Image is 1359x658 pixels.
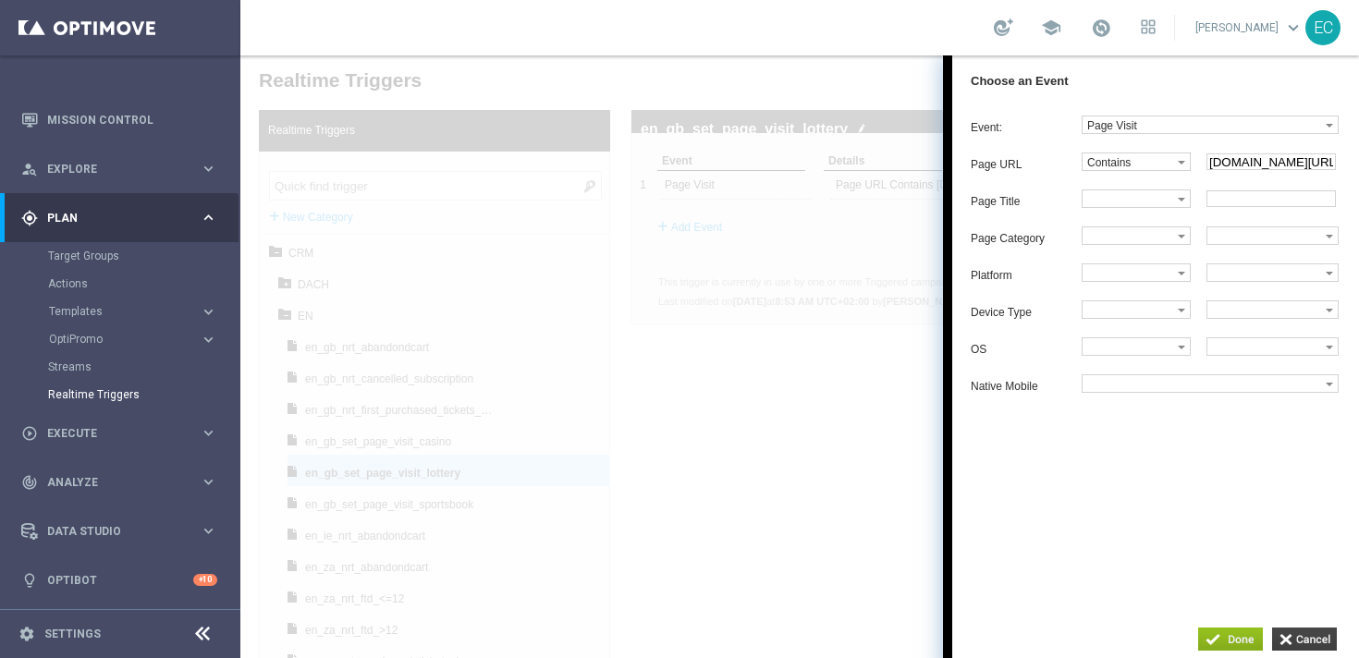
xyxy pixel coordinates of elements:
[200,209,217,226] i: keyboard_arrow_right
[49,334,181,345] span: OptiPromo
[49,306,181,317] span: Templates
[200,303,217,321] i: keyboard_arrow_right
[21,555,217,604] div: Optibot
[48,332,218,347] button: OptiPromo keyboard_arrow_right
[730,177,841,189] label: Page Category
[730,140,841,152] label: Page Title
[48,325,239,353] div: OptiPromo
[21,210,200,226] div: Plan
[200,160,217,177] i: keyboard_arrow_right
[48,298,239,325] div: Templates
[730,103,841,116] label: Page URL
[1041,18,1061,38] span: school
[47,213,200,224] span: Plan
[730,250,841,263] label: Device Type
[47,555,193,604] a: Optibot
[44,628,101,640] a: Settings
[1194,14,1305,42] a: [PERSON_NAME]keyboard_arrow_down
[730,213,841,226] label: Platform
[193,574,217,586] div: +10
[21,474,200,491] div: Analyze
[730,66,762,79] span: Event:
[200,331,217,348] i: keyboard_arrow_right
[48,242,239,270] div: Target Groups
[49,306,200,317] div: Templates
[730,324,841,337] label: Native Mobile
[20,426,218,441] button: play_circle_outline Execute keyboard_arrow_right
[21,523,200,540] div: Data Studio
[200,473,217,491] i: keyboard_arrow_right
[49,334,200,345] div: OptiPromo
[730,287,841,300] label: OS
[48,249,192,263] a: Target Groups
[48,276,192,291] a: Actions
[21,210,38,226] i: gps_fixed
[48,381,239,408] div: Realtime Triggers
[21,161,200,177] div: Explore
[47,95,217,144] a: Mission Control
[48,270,239,298] div: Actions
[200,424,217,442] i: keyboard_arrow_right
[18,626,35,642] i: settings
[21,572,38,589] i: lightbulb
[730,18,827,32] label: Choose an Event
[21,474,38,491] i: track_changes
[842,98,937,115] label: Contains
[48,359,192,374] a: Streams
[47,526,200,537] span: Data Studio
[20,162,218,177] button: person_search Explore keyboard_arrow_right
[20,573,218,588] button: lightbulb Optibot +10
[21,161,38,177] i: person_search
[21,425,38,442] i: play_circle_outline
[842,61,1085,78] label: Page Visit
[200,522,217,540] i: keyboard_arrow_right
[47,477,200,488] span: Analyze
[1283,18,1304,38] span: keyboard_arrow_down
[48,387,192,402] a: Realtime Triggers
[48,353,239,381] div: Streams
[47,164,200,175] span: Explore
[20,211,218,225] button: gps_fixed Plan keyboard_arrow_right
[47,428,200,439] span: Execute
[21,95,217,144] div: Mission Control
[48,304,218,319] button: Templates keyboard_arrow_right
[20,475,218,490] button: track_changes Analyze keyboard_arrow_right
[21,425,200,442] div: Execute
[1305,10,1341,45] div: EC
[20,524,218,539] button: Data Studio keyboard_arrow_right
[20,113,218,128] button: Mission Control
